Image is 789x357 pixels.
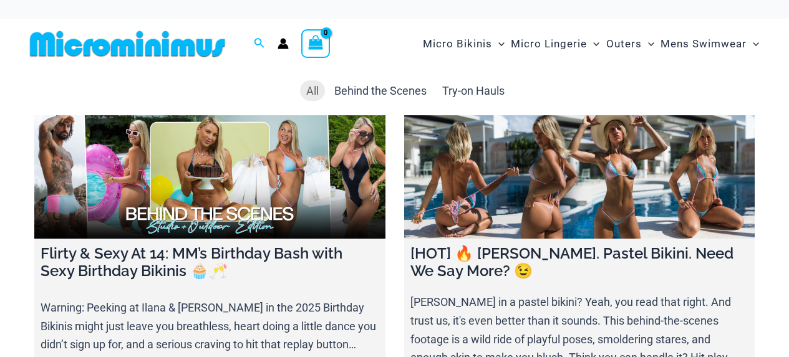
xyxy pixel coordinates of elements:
nav: Site Navigation [418,23,764,65]
span: Menu Toggle [747,28,759,60]
a: [HOT] 🔥 Olivia. Pastel Bikini. Need We Say More? 😉 [404,115,755,238]
span: Micro Lingerie [511,28,587,60]
a: View Shopping Cart, empty [301,29,330,58]
h4: Flirty & Sexy At 14: MM’s Birthday Bash with Sexy Birthday Bikinis 🧁🥂 [41,245,379,281]
span: All [306,84,319,97]
span: Menu Toggle [642,28,654,60]
h4: [HOT] 🔥 [PERSON_NAME]. Pastel Bikini. Need We Say More? 😉 [410,245,749,281]
span: Behind the Scenes [334,84,427,97]
span: Try-on Hauls [442,84,505,97]
a: OutersMenu ToggleMenu Toggle [603,25,657,63]
a: Micro LingerieMenu ToggleMenu Toggle [508,25,603,63]
span: Menu Toggle [492,28,505,60]
a: Account icon link [278,38,289,49]
a: Flirty & Sexy At 14: MM’s Birthday Bash with Sexy Birthday Bikinis 🧁🥂 [34,115,385,238]
a: Mens SwimwearMenu ToggleMenu Toggle [657,25,762,63]
a: Search icon link [254,36,265,52]
span: Mens Swimwear [661,28,747,60]
span: Outers [606,28,642,60]
span: Menu Toggle [587,28,599,60]
a: Micro BikinisMenu ToggleMenu Toggle [420,25,508,63]
span: Micro Bikinis [423,28,492,60]
img: MM SHOP LOGO FLAT [25,30,230,58]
